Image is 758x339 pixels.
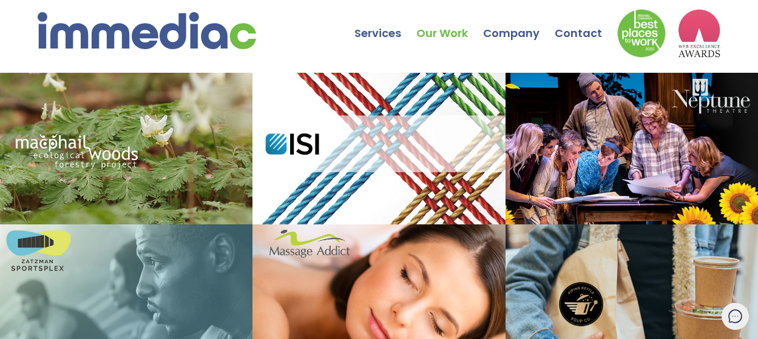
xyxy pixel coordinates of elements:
img: logo2_wea_nobg.webp [678,9,720,58]
img: immediac [38,12,256,49]
a: Contact [555,3,617,45]
a: Services [354,3,416,45]
a: Our Work [416,3,483,45]
a: Company [483,3,555,45]
img: Down [617,9,666,58]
